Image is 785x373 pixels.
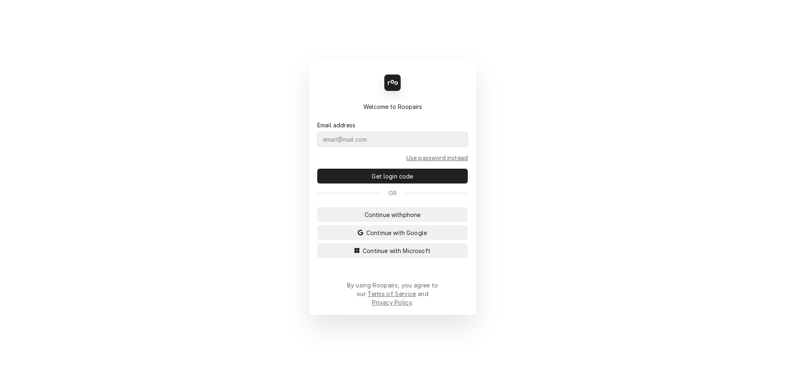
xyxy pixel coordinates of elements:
input: email@mail.com [317,132,468,147]
a: Privacy Policy [372,299,412,306]
a: Terms of Service [368,290,416,297]
button: Continue with Microsoft [317,243,468,258]
span: Get login code [370,172,415,181]
button: Continue with Google [317,225,468,240]
button: Get login code [317,169,468,183]
label: Email address [317,121,355,129]
a: Go to Email and password form [406,154,468,162]
div: Or [317,189,468,197]
span: Continue with phone [363,210,422,219]
div: Welcome to Roopairs [317,102,468,111]
span: Continue with Google [365,228,428,237]
button: Continue withphone [317,207,468,222]
div: By using Roopairs, you agree to our and . [347,281,438,307]
span: Continue with Microsoft [361,246,432,255]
